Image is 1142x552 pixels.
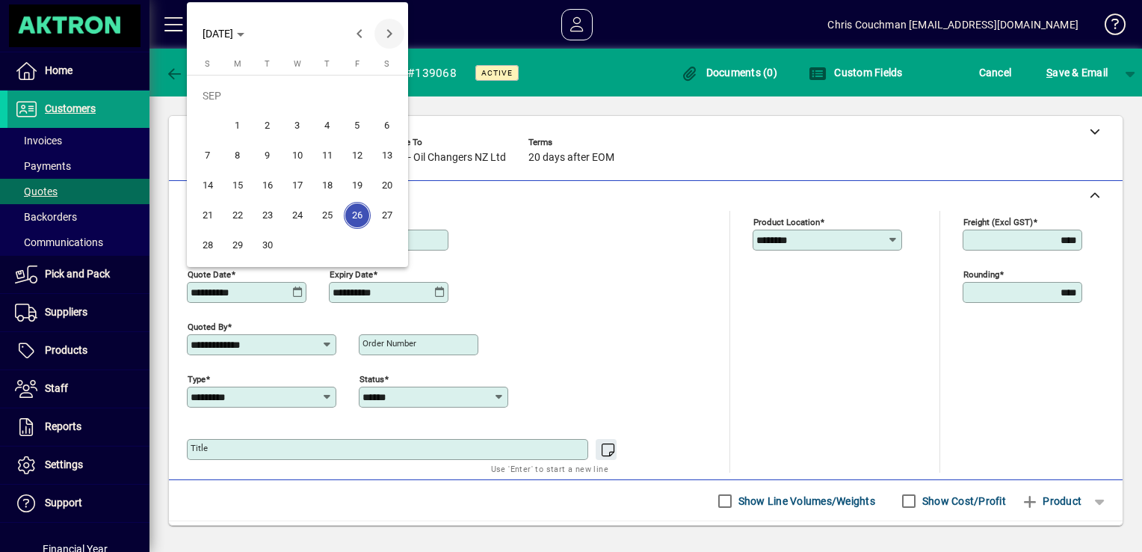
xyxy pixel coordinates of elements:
span: S [205,59,210,69]
button: Wed Sep 24 2025 [283,200,312,230]
span: 25 [314,202,341,229]
span: 7 [194,142,221,169]
span: 4 [314,112,341,139]
span: 28 [194,232,221,259]
span: 20 [374,172,401,199]
button: Fri Sep 26 2025 [342,200,372,230]
button: Thu Sep 11 2025 [312,141,342,171]
button: Sat Sep 27 2025 [372,200,402,230]
span: 26 [344,202,371,229]
button: Next month [374,19,404,49]
span: W [294,59,301,69]
span: 11 [314,142,341,169]
button: Sun Sep 28 2025 [193,230,223,260]
span: F [355,59,359,69]
span: 5 [344,112,371,139]
span: 19 [344,172,371,199]
span: 29 [224,232,251,259]
span: [DATE] [203,28,233,40]
button: Mon Sep 22 2025 [223,200,253,230]
span: 14 [194,172,221,199]
span: S [384,59,389,69]
button: Mon Sep 01 2025 [223,111,253,141]
button: Sat Sep 06 2025 [372,111,402,141]
span: 1 [224,112,251,139]
span: 16 [254,172,281,199]
span: M [234,59,241,69]
button: Choose month and year [197,20,250,47]
span: 21 [194,202,221,229]
button: Thu Sep 04 2025 [312,111,342,141]
span: 10 [284,142,311,169]
button: Fri Sep 05 2025 [342,111,372,141]
span: 9 [254,142,281,169]
button: Fri Sep 12 2025 [342,141,372,171]
span: 24 [284,202,311,229]
button: Previous month [345,19,374,49]
button: Tue Sep 30 2025 [253,230,283,260]
button: Sun Sep 21 2025 [193,200,223,230]
button: Sun Sep 07 2025 [193,141,223,171]
span: 15 [224,172,251,199]
span: 27 [374,202,401,229]
button: Mon Sep 08 2025 [223,141,253,171]
span: 2 [254,112,281,139]
button: Fri Sep 19 2025 [342,171,372,200]
span: 22 [224,202,251,229]
span: T [324,59,330,69]
button: Thu Sep 25 2025 [312,200,342,230]
span: 12 [344,142,371,169]
button: Thu Sep 18 2025 [312,171,342,200]
span: 13 [374,142,401,169]
td: SEP [193,81,402,111]
span: 6 [374,112,401,139]
button: Sun Sep 14 2025 [193,171,223,200]
button: Tue Sep 16 2025 [253,171,283,200]
span: 23 [254,202,281,229]
button: Sat Sep 20 2025 [372,171,402,200]
button: Mon Sep 29 2025 [223,230,253,260]
span: 30 [254,232,281,259]
span: 8 [224,142,251,169]
button: Sat Sep 13 2025 [372,141,402,171]
span: T [265,59,270,69]
span: 18 [314,172,341,199]
button: Wed Sep 10 2025 [283,141,312,171]
button: Wed Sep 03 2025 [283,111,312,141]
button: Tue Sep 23 2025 [253,200,283,230]
span: 17 [284,172,311,199]
button: Mon Sep 15 2025 [223,171,253,200]
button: Wed Sep 17 2025 [283,171,312,200]
button: Tue Sep 09 2025 [253,141,283,171]
button: Tue Sep 02 2025 [253,111,283,141]
span: 3 [284,112,311,139]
